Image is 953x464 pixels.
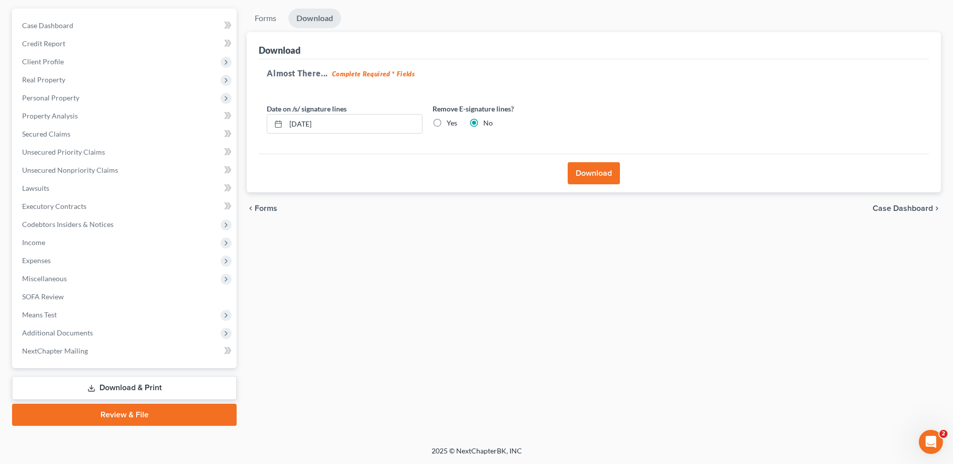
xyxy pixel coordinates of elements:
[14,107,237,125] a: Property Analysis
[22,39,65,48] span: Credit Report
[247,9,284,28] a: Forms
[22,328,93,337] span: Additional Documents
[933,204,941,212] i: chevron_right
[22,310,57,319] span: Means Test
[14,35,237,53] a: Credit Report
[332,70,415,78] strong: Complete Required * Fields
[22,346,88,355] span: NextChapter Mailing
[14,197,237,215] a: Executory Contracts
[267,67,921,79] h5: Almost There...
[14,161,237,179] a: Unsecured Nonpriority Claims
[22,93,79,102] span: Personal Property
[259,44,300,56] div: Download
[14,125,237,143] a: Secured Claims
[14,179,237,197] a: Lawsuits
[22,184,49,192] span: Lawsuits
[483,118,493,128] label: No
[22,292,64,301] span: SOFA Review
[22,57,64,66] span: Client Profile
[247,204,255,212] i: chevron_left
[22,166,118,174] span: Unsecured Nonpriority Claims
[12,404,237,426] a: Review & File
[14,17,237,35] a: Case Dashboard
[288,9,341,28] a: Download
[568,162,620,184] button: Download
[939,430,947,438] span: 2
[267,103,347,114] label: Date on /s/ signature lines
[22,202,86,210] span: Executory Contracts
[22,75,65,84] span: Real Property
[919,430,943,454] iframe: Intercom live chat
[14,288,237,306] a: SOFA Review
[22,130,70,138] span: Secured Claims
[22,21,73,30] span: Case Dashboard
[433,103,588,114] label: Remove E-signature lines?
[14,143,237,161] a: Unsecured Priority Claims
[247,204,291,212] button: chevron_left Forms
[22,148,105,156] span: Unsecured Priority Claims
[873,204,933,212] span: Case Dashboard
[255,204,277,212] span: Forms
[22,256,51,265] span: Expenses
[190,446,763,464] div: 2025 © NextChapterBK, INC
[14,342,237,360] a: NextChapter Mailing
[447,118,457,128] label: Yes
[22,111,78,120] span: Property Analysis
[12,376,237,400] a: Download & Print
[286,114,422,134] input: MM/DD/YYYY
[22,274,67,283] span: Miscellaneous
[22,220,114,228] span: Codebtors Insiders & Notices
[22,238,45,247] span: Income
[873,204,941,212] a: Case Dashboard chevron_right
